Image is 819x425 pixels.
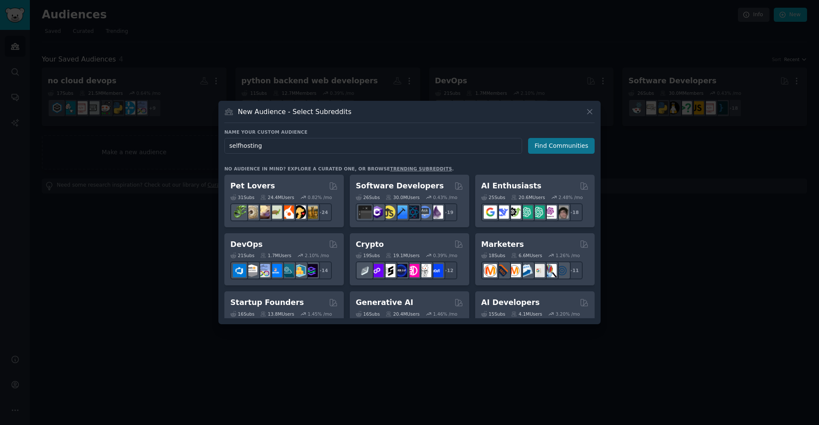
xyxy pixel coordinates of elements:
img: Emailmarketing [520,264,533,277]
img: ballpython [245,205,258,219]
img: content_marketing [484,264,497,277]
div: + 14 [314,261,332,279]
div: 2.10 % /mo [305,252,329,258]
div: + 24 [314,203,332,221]
div: 0.43 % /mo [433,194,457,200]
img: GoogleGeminiAI [484,205,497,219]
div: 16 Sub s [356,311,380,317]
img: Docker_DevOps [257,264,270,277]
img: elixir [430,205,443,219]
img: OpenAIDev [543,205,557,219]
img: DevOpsLinks [269,264,282,277]
img: AWS_Certified_Experts [245,264,258,277]
img: MarketingResearch [543,264,557,277]
button: Find Communities [528,138,595,154]
img: chatgpt_prompts_ [531,205,545,219]
h2: Pet Lovers [230,181,275,191]
div: 15 Sub s [481,311,505,317]
div: No audience in mind? Explore a curated one, or browse . [224,166,454,172]
img: herpetology [233,205,246,219]
h2: AI Developers [481,297,540,308]
div: 19 Sub s [356,252,380,258]
img: ethstaker [382,264,395,277]
img: dogbreed [305,205,318,219]
div: 16 Sub s [230,311,254,317]
img: turtle [269,205,282,219]
img: cockatiel [281,205,294,219]
img: reactnative [406,205,419,219]
img: OnlineMarketing [555,264,569,277]
div: 13.8M Users [260,311,294,317]
div: 18 Sub s [481,252,505,258]
h3: Name your custom audience [224,129,595,135]
div: + 11 [565,261,583,279]
div: 0.39 % /mo [433,252,457,258]
img: defi_ [430,264,443,277]
div: 20.4M Users [386,311,419,317]
div: + 12 [439,261,457,279]
div: + 19 [439,203,457,221]
img: iOSProgramming [394,205,407,219]
div: 30.0M Users [386,194,419,200]
img: ArtificalIntelligence [555,205,569,219]
div: 1.45 % /mo [308,311,332,317]
img: learnjavascript [382,205,395,219]
div: 20.6M Users [511,194,545,200]
img: platformengineering [281,264,294,277]
img: aws_cdk [293,264,306,277]
h2: Startup Founders [230,297,304,308]
h2: Crypto [356,239,384,250]
div: 21 Sub s [230,252,254,258]
div: 1.26 % /mo [556,252,580,258]
h2: Marketers [481,239,524,250]
h3: New Audience - Select Subreddits [238,107,351,116]
img: chatgpt_promptDesign [520,205,533,219]
img: defiblockchain [406,264,419,277]
img: AskMarketing [508,264,521,277]
img: software [358,205,372,219]
div: 4.1M Users [511,311,542,317]
img: AskComputerScience [418,205,431,219]
div: 24.4M Users [260,194,294,200]
h2: AI Enthusiasts [481,181,541,191]
div: 26 Sub s [356,194,380,200]
div: 31 Sub s [230,194,254,200]
div: + 18 [565,203,583,221]
img: azuredevops [233,264,246,277]
div: 19.1M Users [386,252,419,258]
div: 0.82 % /mo [308,194,332,200]
h2: DevOps [230,239,263,250]
img: leopardgeckos [257,205,270,219]
div: 3.20 % /mo [556,311,580,317]
input: Pick a short name, like "Digital Marketers" or "Movie-Goers" [224,138,522,154]
img: googleads [531,264,545,277]
img: web3 [394,264,407,277]
img: 0xPolygon [370,264,383,277]
div: 25 Sub s [481,194,505,200]
div: 1.7M Users [260,252,291,258]
img: AItoolsCatalog [508,205,521,219]
h2: Generative AI [356,297,413,308]
img: CryptoNews [418,264,431,277]
img: csharp [370,205,383,219]
div: 6.6M Users [511,252,542,258]
h2: Software Developers [356,181,444,191]
div: 1.46 % /mo [433,311,457,317]
img: PlatformEngineers [305,264,318,277]
img: ethfinance [358,264,372,277]
img: DeepSeek [496,205,509,219]
img: PetAdvice [293,205,306,219]
div: 2.48 % /mo [558,194,583,200]
a: trending subreddits [390,166,452,171]
img: bigseo [496,264,509,277]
